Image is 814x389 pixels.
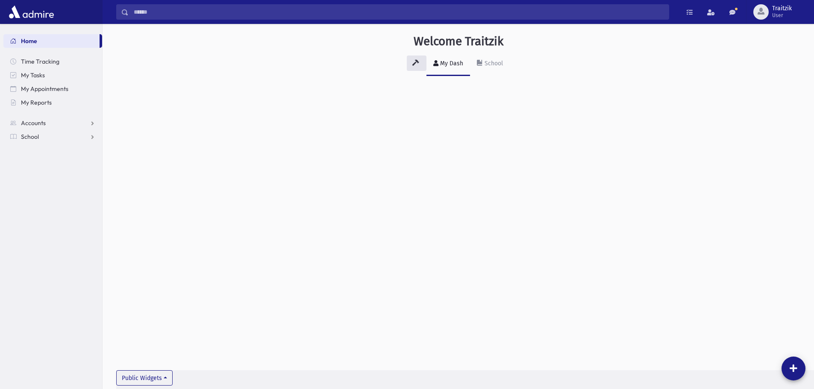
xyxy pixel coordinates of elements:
a: Home [3,34,100,48]
a: School [3,130,102,143]
span: My Tasks [21,71,45,79]
a: My Dash [426,52,470,76]
span: Traitzik [772,5,792,12]
a: School [470,52,510,76]
a: My Reports [3,96,102,109]
span: Accounts [21,119,46,127]
div: My Dash [438,60,463,67]
span: Time Tracking [21,58,59,65]
img: AdmirePro [7,3,56,20]
span: Home [21,37,37,45]
input: Search [129,4,669,20]
button: Public Widgets [116,370,173,386]
span: School [21,133,39,140]
span: User [772,12,792,19]
a: Time Tracking [3,55,102,68]
a: My Appointments [3,82,102,96]
span: My Reports [21,99,52,106]
h3: Welcome Traitzik [414,34,503,49]
div: School [483,60,503,67]
a: My Tasks [3,68,102,82]
a: Accounts [3,116,102,130]
span: My Appointments [21,85,68,93]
